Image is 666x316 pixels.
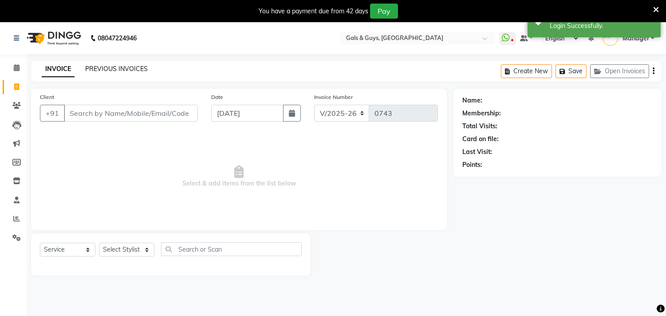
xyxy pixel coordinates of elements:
[462,160,482,170] div: Points:
[40,93,54,101] label: Client
[501,64,552,78] button: Create New
[556,64,587,78] button: Save
[462,109,501,118] div: Membership:
[42,61,75,77] a: INVOICE
[462,96,482,105] div: Name:
[462,122,497,131] div: Total Visits:
[161,242,302,256] input: Search or Scan
[603,30,618,46] img: Manager
[462,134,499,144] div: Card on file:
[64,105,198,122] input: Search by Name/Mobile/Email/Code
[590,64,649,78] button: Open Invoices
[462,147,492,157] div: Last Visit:
[40,105,65,122] button: +91
[550,21,654,31] div: Login Successfully.
[211,93,223,101] label: Date
[259,7,368,16] div: You have a payment due from 42 days
[85,65,148,73] a: PREVIOUS INVOICES
[623,34,649,43] span: Manager
[23,26,83,51] img: logo
[40,132,438,221] span: Select & add items from the list below
[370,4,398,19] button: Pay
[314,93,353,101] label: Invoice Number
[98,26,137,51] b: 08047224946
